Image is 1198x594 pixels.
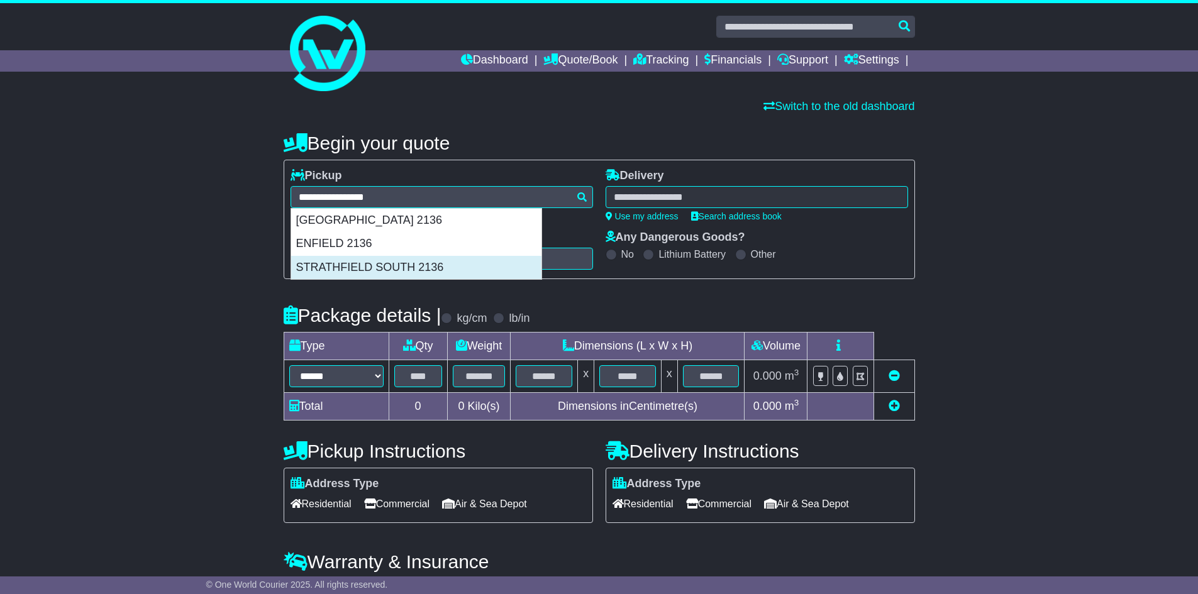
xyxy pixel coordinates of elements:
a: Tracking [633,50,689,72]
h4: Begin your quote [284,133,915,153]
typeahead: Please provide city [291,186,593,208]
td: Qty [389,333,447,360]
a: Add new item [889,400,900,412]
span: m [785,400,799,412]
a: Switch to the old dashboard [763,100,914,113]
a: Dashboard [461,50,528,72]
span: Commercial [364,494,430,514]
label: Address Type [613,477,701,491]
label: Other [751,248,776,260]
div: STRATHFIELD SOUTH 2136 [291,256,541,280]
td: Total [284,393,389,421]
td: Dimensions in Centimetre(s) [511,393,745,421]
a: Support [777,50,828,72]
label: Address Type [291,477,379,491]
td: Dimensions (L x W x H) [511,333,745,360]
label: Pickup [291,169,342,183]
span: Air & Sea Depot [764,494,849,514]
span: Residential [613,494,674,514]
td: Kilo(s) [447,393,511,421]
h4: Pickup Instructions [284,441,593,461]
a: Financials [704,50,762,72]
a: Remove this item [889,370,900,382]
label: lb/in [509,312,530,326]
span: 0.000 [753,370,782,382]
span: Air & Sea Depot [442,494,527,514]
sup: 3 [794,398,799,407]
label: No [621,248,634,260]
td: Volume [745,333,807,360]
label: Lithium Battery [658,248,726,260]
span: 0.000 [753,400,782,412]
td: x [661,360,677,393]
td: x [578,360,594,393]
h4: Warranty & Insurance [284,551,915,572]
a: Use my address [606,211,679,221]
td: Weight [447,333,511,360]
span: Residential [291,494,352,514]
a: Search address book [691,211,782,221]
div: [GEOGRAPHIC_DATA] 2136 [291,209,541,233]
td: 0 [389,393,447,421]
label: Any Dangerous Goods? [606,231,745,245]
span: © One World Courier 2025. All rights reserved. [206,580,388,590]
a: Quote/Book [543,50,618,72]
label: Delivery [606,169,664,183]
sup: 3 [794,368,799,377]
span: 0 [458,400,464,412]
a: Settings [844,50,899,72]
span: m [785,370,799,382]
label: kg/cm [457,312,487,326]
h4: Delivery Instructions [606,441,915,461]
span: Commercial [686,494,752,514]
td: Type [284,333,389,360]
h4: Package details | [284,305,441,326]
div: ENFIELD 2136 [291,232,541,256]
